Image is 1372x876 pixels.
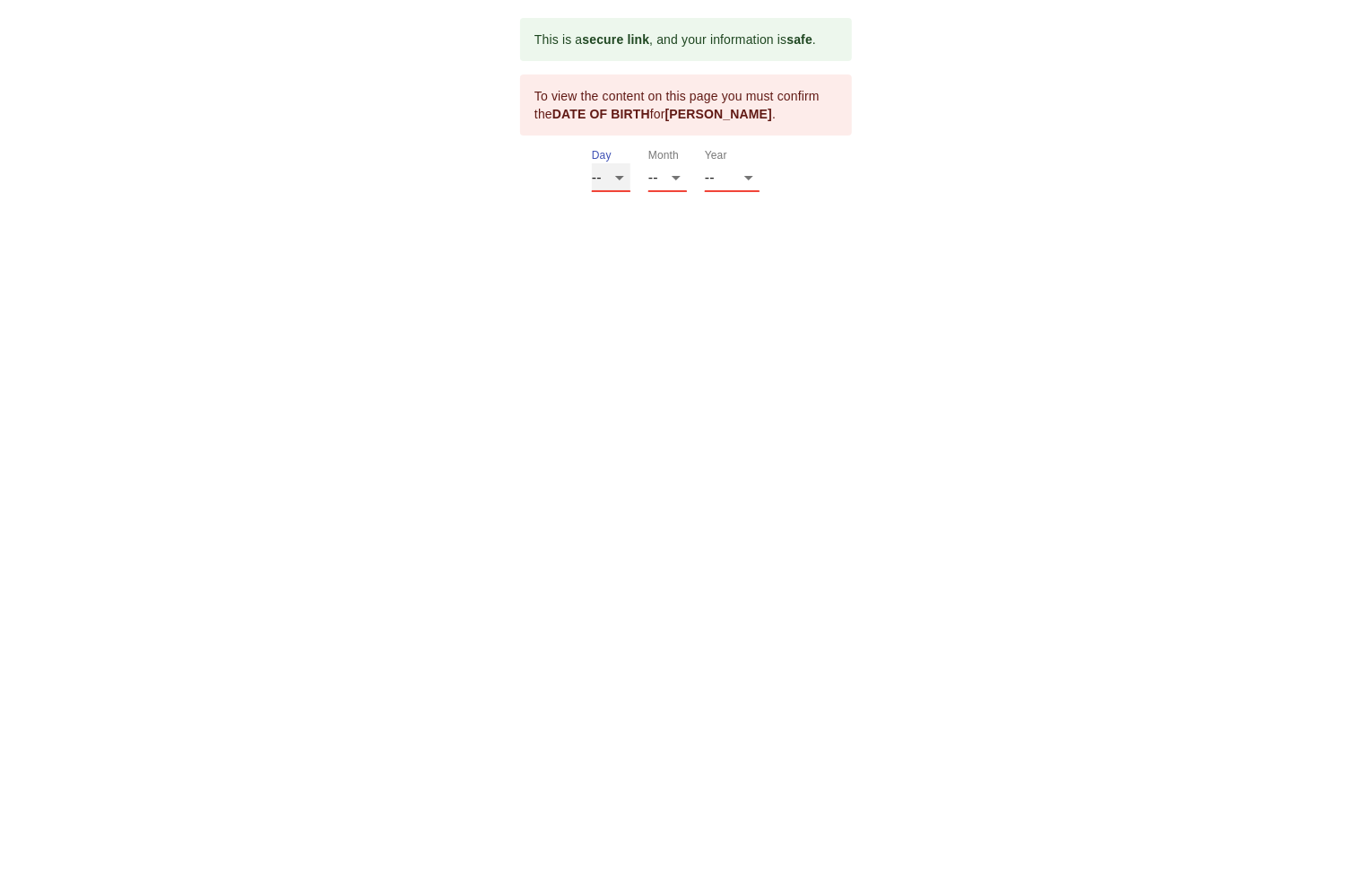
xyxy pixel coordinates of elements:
label: Month [648,151,679,162]
div: This is a , and your information is . [534,23,816,56]
label: Day [592,151,612,162]
div: To view the content on this page you must confirm the for . [534,80,838,130]
b: [PERSON_NAME] [665,107,772,121]
b: DATE OF BIRTH [552,107,650,121]
label: Year [705,151,727,162]
b: secure link [582,32,649,47]
b: safe [786,32,812,47]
